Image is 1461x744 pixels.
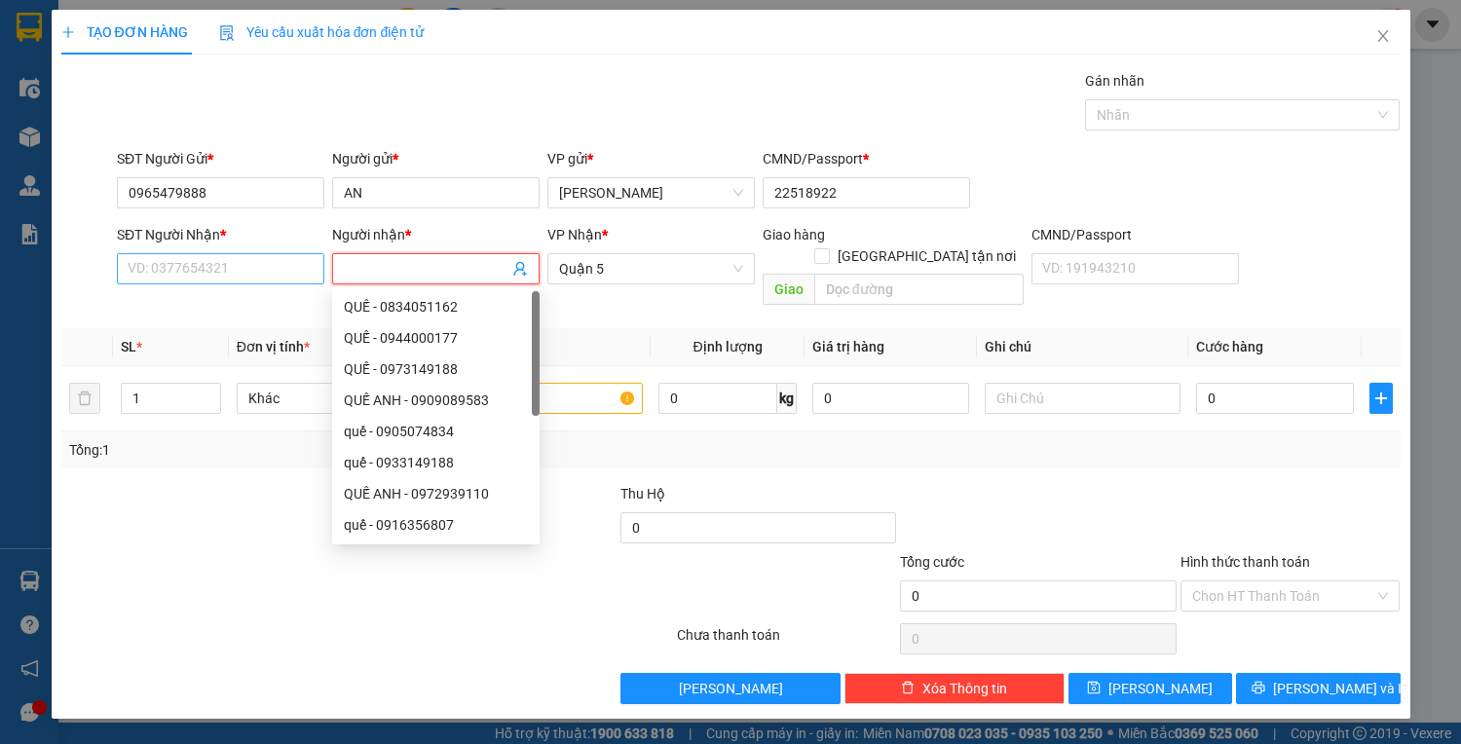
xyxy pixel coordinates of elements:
[1196,339,1263,354] span: Cước hàng
[559,178,743,207] span: Lê Hồng Phong
[1031,224,1239,245] div: CMND/Passport
[763,274,814,305] span: Giao
[344,390,528,411] div: QUẾ ANH - 0909089583
[1252,681,1265,696] span: printer
[1370,391,1392,406] span: plus
[675,624,899,658] div: Chưa thanh toán
[237,339,310,354] span: Đơn vị tính
[344,296,528,317] div: QUẾ - 0834051162
[922,678,1007,699] span: Xóa Thông tin
[219,24,425,40] span: Yêu cầu xuất hóa đơn điện tử
[1375,28,1391,44] span: close
[344,514,528,536] div: quế - 0916356807
[901,681,915,696] span: delete
[1068,673,1232,704] button: save[PERSON_NAME]
[332,353,540,385] div: QUẾ - 0973149188
[219,25,235,41] img: icon
[164,93,268,117] li: (c) 2017
[1356,10,1410,64] button: Close
[812,383,969,414] input: 0
[332,322,540,353] div: QUẾ - 0944000177
[620,486,665,502] span: Thu Hộ
[547,148,755,169] div: VP gửi
[117,224,324,245] div: SĐT Người Nhận
[211,24,258,71] img: logo.jpg
[812,339,884,354] span: Giá trị hàng
[332,416,540,447] div: quế - 0905074834
[763,227,825,242] span: Giao hàng
[24,126,71,217] b: Trà Lan Viên
[1085,73,1144,89] label: Gán nhãn
[344,358,528,380] div: QUẾ - 0973149188
[448,383,644,414] input: VD: Bàn, Ghế
[1369,383,1393,414] button: plus
[844,673,1065,704] button: deleteXóa Thông tin
[344,327,528,349] div: QUẾ - 0944000177
[1108,678,1213,699] span: [PERSON_NAME]
[248,384,421,413] span: Khác
[332,291,540,322] div: QUẾ - 0834051162
[332,224,540,245] div: Người nhận
[777,383,797,414] span: kg
[985,383,1180,414] input: Ghi Chú
[69,383,100,414] button: delete
[332,509,540,540] div: quế - 0916356807
[332,385,540,416] div: QUẾ ANH - 0909089583
[332,478,540,509] div: QUẾ ANH - 0972939110
[977,328,1188,366] th: Ghi chú
[814,274,1024,305] input: Dọc đường
[61,24,188,40] span: TẠO ĐƠN HÀNG
[1087,681,1101,696] span: save
[900,554,964,570] span: Tổng cước
[121,339,136,354] span: SL
[164,74,268,90] b: [DOMAIN_NAME]
[547,227,602,242] span: VP Nhận
[117,148,324,169] div: SĐT Người Gửi
[344,452,528,473] div: quế - 0933149188
[69,439,566,461] div: Tổng: 1
[1236,673,1400,704] button: printer[PERSON_NAME] và In
[344,421,528,442] div: quế - 0905074834
[512,261,528,277] span: user-add
[559,254,743,283] span: Quận 5
[763,148,970,169] div: CMND/Passport
[332,286,540,309] div: Tên không hợp lệ
[344,483,528,504] div: QUẾ ANH - 0972939110
[332,148,540,169] div: Người gửi
[620,673,841,704] button: [PERSON_NAME]
[332,447,540,478] div: quế - 0933149188
[830,245,1024,267] span: [GEOGRAPHIC_DATA] tận nơi
[679,678,783,699] span: [PERSON_NAME]
[1273,678,1409,699] span: [PERSON_NAME] và In
[693,339,763,354] span: Định lượng
[120,28,193,221] b: Trà Lan Viên - Gửi khách hàng
[1180,554,1310,570] label: Hình thức thanh toán
[61,25,75,39] span: plus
